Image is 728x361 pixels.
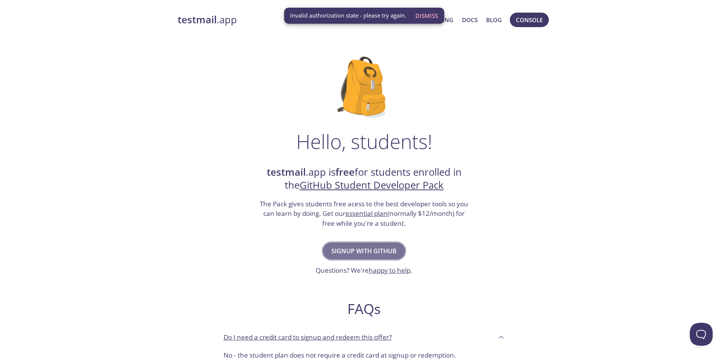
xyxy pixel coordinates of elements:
[462,15,478,25] a: Docs
[290,11,406,19] span: Invalid authorization state - please try again.
[267,165,306,179] strong: testmail
[412,8,441,23] button: Dismiss
[300,178,444,192] a: GitHub Student Developer Pack
[331,246,397,256] span: Signup with GitHub
[516,15,543,25] span: Console
[224,350,505,360] p: No - the student plan does not require a credit card at signup or redemption.
[369,266,410,275] a: happy to help
[336,165,355,179] strong: free
[178,13,217,26] strong: testmail
[486,15,502,25] a: Blog
[415,11,438,21] span: Dismiss
[217,300,511,317] h2: FAQs
[323,243,405,259] button: Signup with GitHub
[259,199,469,228] h3: The Pack gives students free acess to the best developer tools so you can learn by doing. Get our...
[296,130,432,153] h1: Hello, students!
[316,265,412,275] h3: Questions? We're .
[224,332,392,342] p: Do I need a credit card to signup and redeem this offer?
[345,209,388,218] a: essential plan
[259,166,469,192] h2: .app is for students enrolled in the
[217,327,511,347] div: Do I need a credit card to signup and redeem this offer?
[337,57,391,118] img: github-student-backpack.png
[178,13,388,26] a: testmail.app
[510,13,549,27] button: Console
[690,323,713,346] iframe: Help Scout Beacon - Open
